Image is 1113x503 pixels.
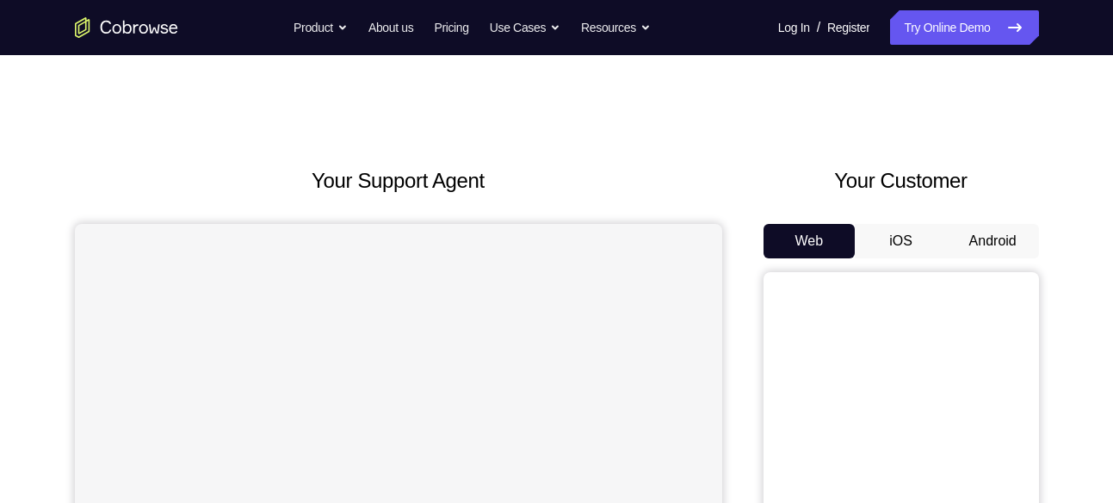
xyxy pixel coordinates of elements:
[368,10,413,45] a: About us
[764,224,856,258] button: Web
[947,224,1039,258] button: Android
[778,10,810,45] a: Log In
[764,165,1039,196] h2: Your Customer
[855,224,947,258] button: iOS
[827,10,869,45] a: Register
[75,165,722,196] h2: Your Support Agent
[75,17,178,38] a: Go to the home page
[817,17,820,38] span: /
[581,10,651,45] button: Resources
[294,10,348,45] button: Product
[890,10,1038,45] a: Try Online Demo
[434,10,468,45] a: Pricing
[490,10,560,45] button: Use Cases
